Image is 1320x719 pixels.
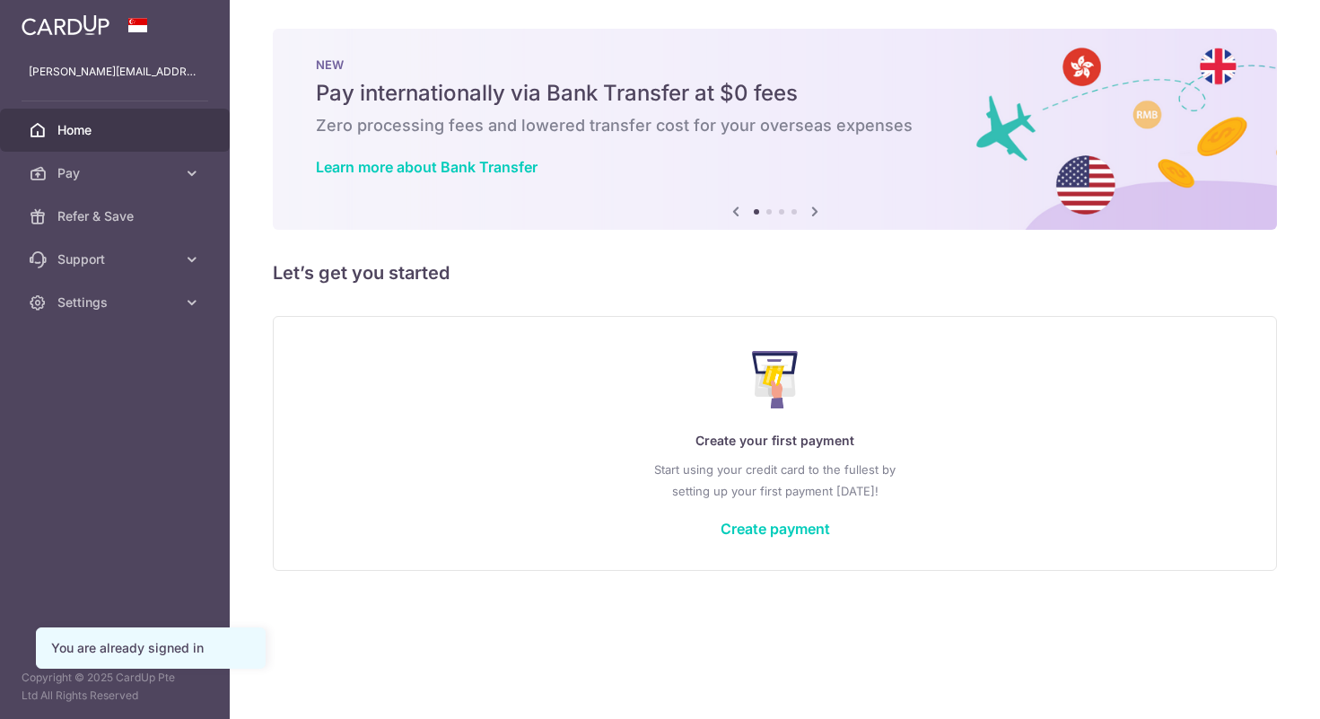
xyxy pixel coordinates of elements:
[57,250,176,268] span: Support
[273,259,1277,287] h5: Let’s get you started
[316,115,1234,136] h6: Zero processing fees and lowered transfer cost for your overseas expenses
[316,57,1234,72] p: NEW
[22,14,109,36] img: CardUp
[57,207,176,225] span: Refer & Save
[316,158,538,176] a: Learn more about Bank Transfer
[752,351,798,408] img: Make Payment
[316,79,1234,108] h5: Pay internationally via Bank Transfer at $0 fees
[273,29,1277,230] img: Bank transfer banner
[57,121,176,139] span: Home
[57,164,176,182] span: Pay
[310,459,1240,502] p: Start using your credit card to the fullest by setting up your first payment [DATE]!
[51,639,250,657] div: You are already signed in
[57,294,176,311] span: Settings
[29,63,201,81] p: [PERSON_NAME][EMAIL_ADDRESS][DOMAIN_NAME]
[310,430,1240,452] p: Create your first payment
[721,520,830,538] a: Create payment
